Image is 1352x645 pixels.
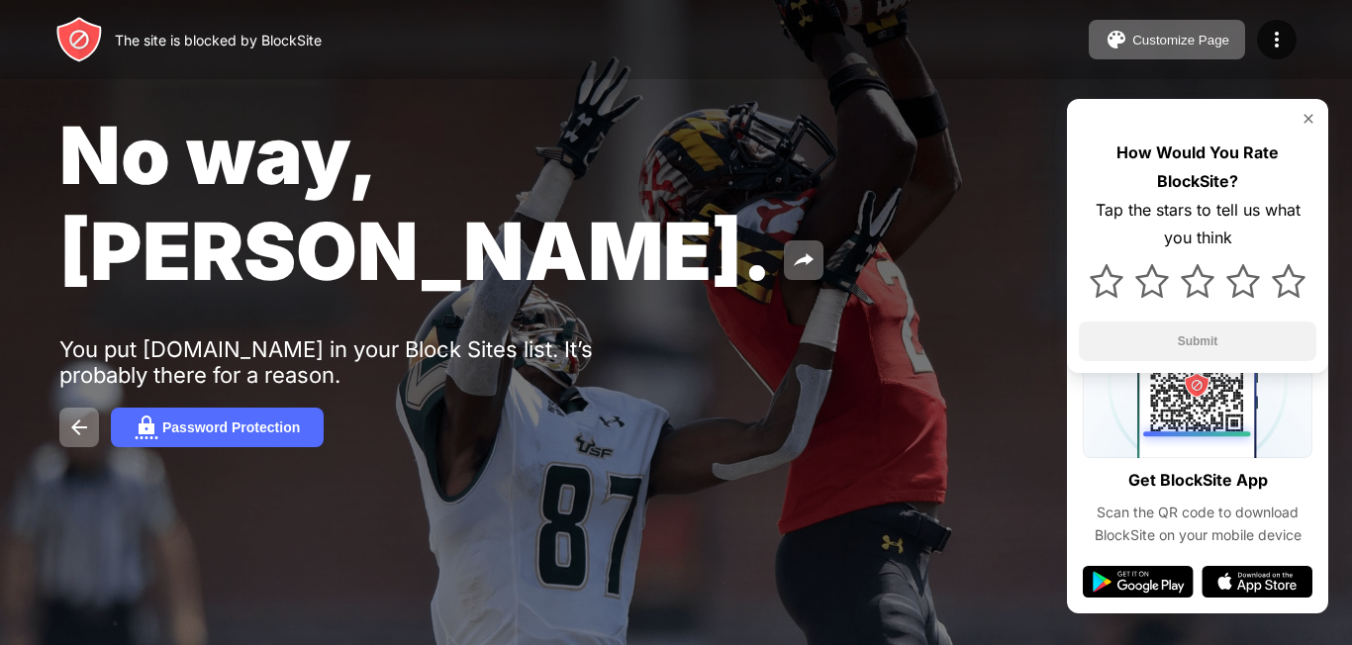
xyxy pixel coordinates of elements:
[59,336,671,388] div: You put [DOMAIN_NAME] in your Block Sites list. It’s probably there for a reason.
[55,16,103,63] img: header-logo.svg
[1265,28,1289,51] img: menu-icon.svg
[1181,264,1214,298] img: star.svg
[1079,322,1316,361] button: Submit
[1105,28,1128,51] img: pallet.svg
[1226,264,1260,298] img: star.svg
[1079,196,1316,253] div: Tap the stars to tell us what you think
[1135,264,1169,298] img: star.svg
[111,408,324,447] button: Password Protection
[1301,111,1316,127] img: rate-us-close.svg
[115,32,322,48] div: The site is blocked by BlockSite
[1132,33,1229,47] div: Customize Page
[792,248,816,272] img: share.svg
[67,415,91,439] img: back.svg
[1079,138,1316,196] div: How Would You Rate BlockSite?
[1089,20,1245,59] button: Customize Page
[162,419,300,435] div: Password Protection
[1083,566,1194,598] img: google-play.svg
[135,415,158,439] img: password.svg
[1202,566,1312,598] img: app-store.svg
[1090,264,1123,298] img: star.svg
[59,107,772,299] span: No way, [PERSON_NAME].
[1272,264,1305,298] img: star.svg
